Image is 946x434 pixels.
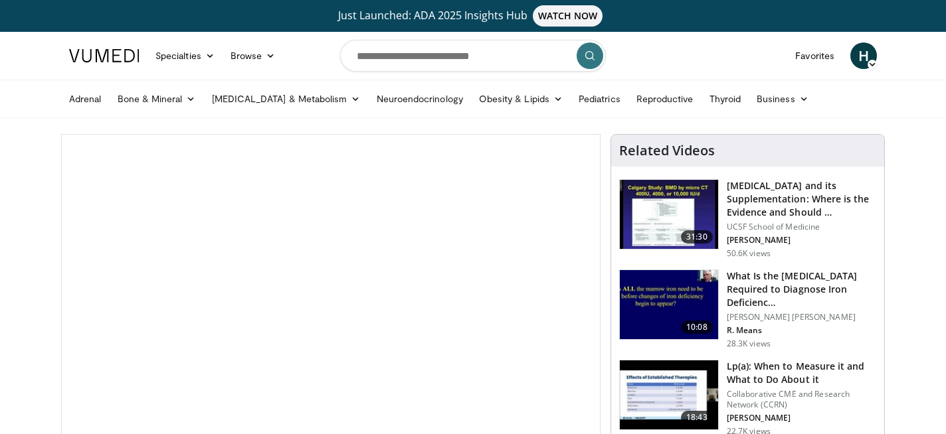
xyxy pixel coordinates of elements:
[223,42,284,69] a: Browse
[571,86,628,112] a: Pediatrics
[681,230,713,244] span: 31:30
[628,86,702,112] a: Reproductive
[110,86,204,112] a: Bone & Mineral
[681,411,713,424] span: 18:43
[620,360,718,429] img: 7a20132b-96bf-405a-bedd-783937203c38.150x105_q85_crop-smart_upscale.jpg
[727,325,876,336] p: R. Means
[71,5,875,27] a: Just Launched: ADA 2025 Insights HubWATCH NOW
[727,179,876,219] h3: [MEDICAL_DATA] and its Supplementation: Where is the Evidence and Should …
[620,270,718,339] img: 15adaf35-b496-4260-9f93-ea8e29d3ece7.150x105_q85_crop-smart_upscale.jpg
[620,180,718,249] img: 4bb25b40-905e-443e-8e37-83f056f6e86e.150x105_q85_crop-smart_upscale.jpg
[702,86,749,112] a: Thyroid
[727,360,876,386] h3: Lp(a): When to Measure it and What to Do About it
[727,312,876,323] p: [PERSON_NAME] [PERSON_NAME]
[61,86,110,112] a: Adrenal
[727,269,876,309] h3: What Is the [MEDICAL_DATA] Required to Diagnose Iron Deficienc…
[619,179,876,259] a: 31:30 [MEDICAL_DATA] and its Supplementation: Where is the Evidence and Should … UCSF School of M...
[727,413,876,423] p: [PERSON_NAME]
[681,321,713,334] span: 10:08
[727,222,876,232] p: UCSF School of Medicine
[727,248,771,259] p: 50.6K views
[204,86,369,112] a: [MEDICAL_DATA] & Metabolism
[471,86,571,112] a: Obesity & Lipids
[69,49,140,62] img: VuMedi Logo
[727,235,876,246] p: [PERSON_NAME]
[727,338,771,349] p: 28.3K views
[727,389,876,410] p: Collaborative CME and Research Network (CCRN)
[340,40,606,72] input: Search topics, interventions
[850,42,877,69] a: H
[619,143,715,159] h4: Related Videos
[369,86,471,112] a: Neuroendocrinology
[749,86,816,112] a: Business
[619,269,876,349] a: 10:08 What Is the [MEDICAL_DATA] Required to Diagnose Iron Deficienc… [PERSON_NAME] [PERSON_NAME]...
[533,5,603,27] span: WATCH NOW
[147,42,223,69] a: Specialties
[787,42,842,69] a: Favorites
